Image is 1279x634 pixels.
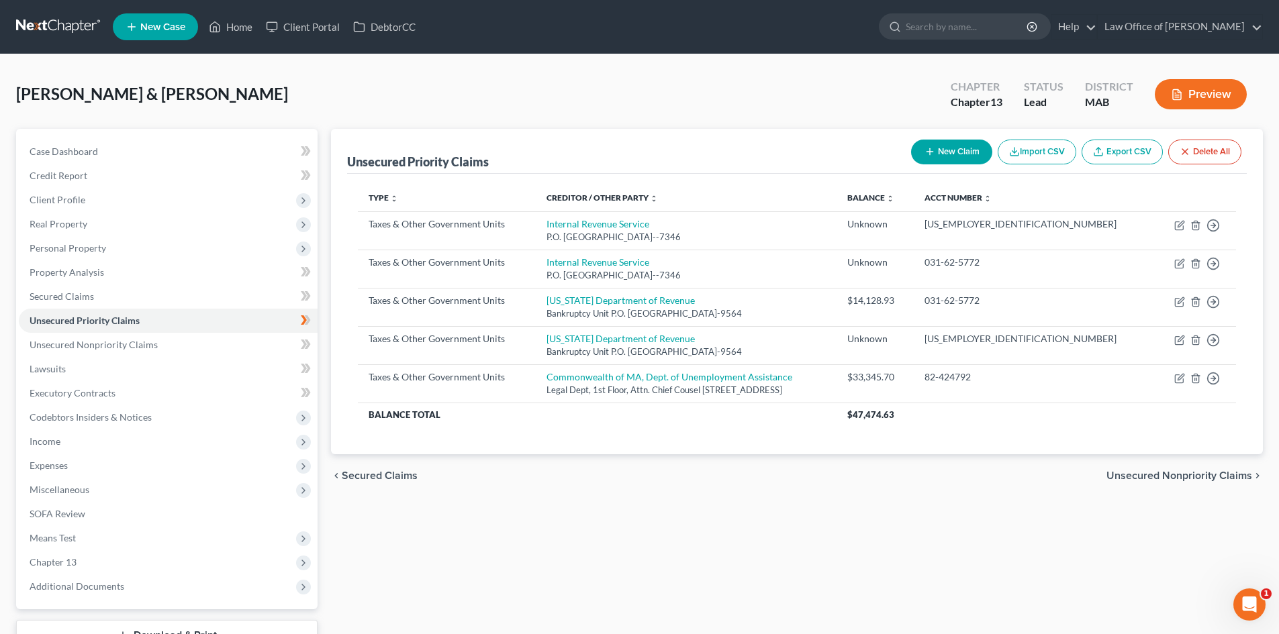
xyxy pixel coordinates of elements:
[998,140,1076,164] button: Import CSV
[547,371,792,382] a: Commonwealth of MA, Dept. of Unemployment Assistance
[331,470,342,481] i: chevron_left
[847,294,903,307] div: $14,128.93
[547,269,826,282] div: P.O. [GEOGRAPHIC_DATA]--7346
[19,381,318,405] a: Executory Contracts
[1261,588,1272,599] span: 1
[1051,15,1096,39] a: Help
[30,194,85,205] span: Client Profile
[911,140,992,164] button: New Claim
[30,363,66,374] span: Lawsuits
[390,195,398,203] i: unfold_more
[547,346,826,358] div: Bankruptcy Unit P.O. [GEOGRAPHIC_DATA]-9564
[30,315,140,326] span: Unsecured Priority Claims
[259,15,346,39] a: Client Portal
[547,333,695,344] a: [US_STATE] Department of Revenue
[30,460,68,471] span: Expenses
[547,256,649,268] a: Internal Revenue Service
[547,193,658,203] a: Creditor / Other Party unfold_more
[30,435,60,447] span: Income
[1252,470,1263,481] i: chevron_right
[1098,15,1262,39] a: Law Office of [PERSON_NAME]
[30,339,158,350] span: Unsecured Nonpriority Claims
[951,95,1002,110] div: Chapter
[347,154,489,170] div: Unsecured Priority Claims
[1082,140,1163,164] a: Export CSV
[369,294,525,307] div: Taxes & Other Government Units
[547,218,649,229] a: Internal Revenue Service
[1233,588,1266,621] iframe: Intercom live chat
[30,387,115,399] span: Executory Contracts
[847,332,903,346] div: Unknown
[847,217,903,231] div: Unknown
[984,195,992,203] i: unfold_more
[547,231,826,244] div: P.O. [GEOGRAPHIC_DATA]--7346
[30,411,152,423] span: Codebtors Insiders & Notices
[1106,470,1252,481] span: Unsecured Nonpriority Claims
[19,284,318,309] a: Secured Claims
[369,332,525,346] div: Taxes & Other Government Units
[358,403,837,427] th: Balance Total
[19,164,318,188] a: Credit Report
[847,370,903,384] div: $33,345.70
[925,217,1143,231] div: [US_EMPLOYER_IDENTIFICATION_NUMBER]
[19,260,318,284] a: Property Analysis
[1106,470,1263,481] button: Unsecured Nonpriority Claims chevron_right
[30,218,87,229] span: Real Property
[1155,79,1247,109] button: Preview
[140,22,185,32] span: New Case
[886,195,894,203] i: unfold_more
[30,532,76,543] span: Means Test
[30,556,77,568] span: Chapter 13
[1168,140,1241,164] button: Delete All
[30,290,94,302] span: Secured Claims
[1085,79,1133,95] div: District
[369,370,525,384] div: Taxes & Other Government Units
[30,484,89,495] span: Miscellaneous
[547,384,826,397] div: Legal Dept, 1st Floor, Attn. Chief Cousel [STREET_ADDRESS]
[847,256,903,269] div: Unknown
[547,307,826,320] div: Bankruptcy Unit P.O. [GEOGRAPHIC_DATA]-9564
[847,193,894,203] a: Balance unfold_more
[906,14,1029,39] input: Search by name...
[19,502,318,526] a: SOFA Review
[951,79,1002,95] div: Chapter
[369,193,398,203] a: Type unfold_more
[369,217,525,231] div: Taxes & Other Government Units
[16,84,288,103] span: [PERSON_NAME] & [PERSON_NAME]
[19,309,318,333] a: Unsecured Priority Claims
[847,409,894,420] span: $47,474.63
[547,295,695,306] a: [US_STATE] Department of Revenue
[30,580,124,592] span: Additional Documents
[925,294,1143,307] div: 031-62-5772
[30,170,87,181] span: Credit Report
[19,140,318,164] a: Case Dashboard
[19,333,318,357] a: Unsecured Nonpriority Claims
[30,146,98,157] span: Case Dashboard
[925,332,1143,346] div: [US_EMPLOYER_IDENTIFICATION_NUMBER]
[925,256,1143,269] div: 031-62-5772
[925,370,1143,384] div: 82-424792
[30,242,106,254] span: Personal Property
[202,15,259,39] a: Home
[30,508,85,519] span: SOFA Review
[650,195,658,203] i: unfold_more
[346,15,422,39] a: DebtorCC
[1085,95,1133,110] div: MAB
[990,95,1002,108] span: 13
[19,357,318,381] a: Lawsuits
[342,470,418,481] span: Secured Claims
[30,266,104,278] span: Property Analysis
[331,470,418,481] button: chevron_left Secured Claims
[925,193,992,203] a: Acct Number unfold_more
[1024,95,1063,110] div: Lead
[1024,79,1063,95] div: Status
[369,256,525,269] div: Taxes & Other Government Units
